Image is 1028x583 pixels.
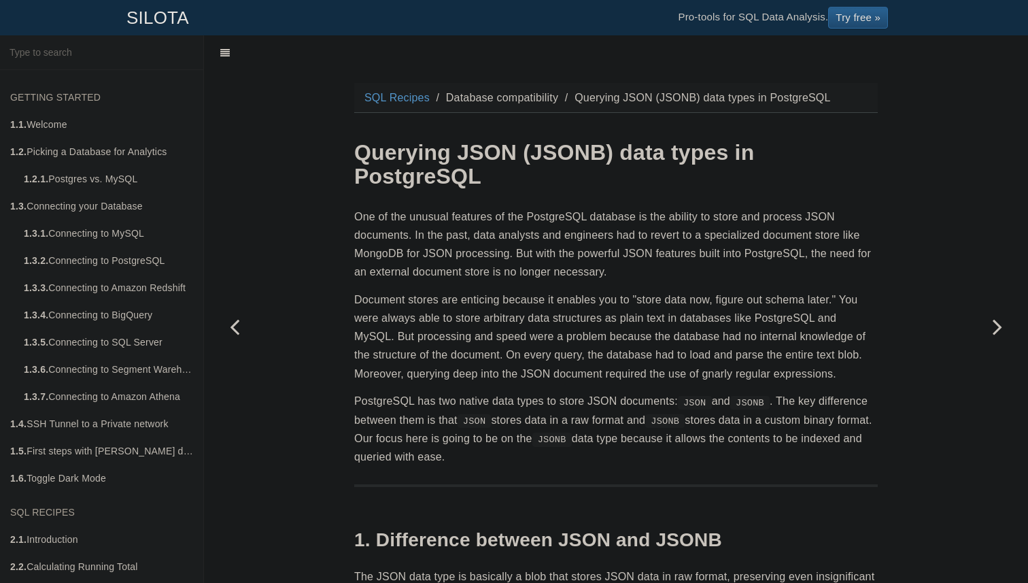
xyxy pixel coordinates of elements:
h1: Querying JSON (JSONB) data types in PostgreSQL [354,141,878,188]
b: 1.2. [10,146,27,157]
b: 1.3.2. [24,255,48,266]
code: JSONB [645,414,685,428]
a: 1.3.2.Connecting to PostgreSQL [14,247,203,274]
code: JSON [678,396,712,410]
p: PostgreSQL has two native data types to store JSON documents: and . The key difference between th... [354,392,878,466]
b: 2.1. [10,534,27,545]
a: 1.3.1.Connecting to MySQL [14,220,203,247]
b: 1.6. [10,473,27,484]
a: SILOTA [116,1,199,35]
b: 1.3.1. [24,228,48,239]
a: 1.3.6.Connecting to Segment Warehouse [14,356,203,383]
b: 1.3.3. [24,282,48,293]
b: 1.4. [10,418,27,429]
a: 1.3.5.Connecting to SQL Server [14,329,203,356]
code: JSON [458,414,492,428]
a: Next page: Gap analysis to find missing values in a sequence [967,69,1028,583]
li: Pro-tools for SQL Data Analysis. [664,1,902,35]
li: Database compatibility [433,88,559,107]
a: Try free » [828,7,888,29]
a: 1.3.4.Connecting to BigQuery [14,301,203,329]
b: 1.2.1. [24,173,48,184]
b: 1.3.6. [24,364,48,375]
p: One of the unusual features of the PostgreSQL database is the ability to store and process JSON d... [354,207,878,282]
code: JSONB [730,396,770,410]
p: Document stores are enticing because it enables you to "store data now, figure out schema later."... [354,290,878,383]
input: Type to search [4,39,199,65]
a: Previous page: Using SQL to analyze Bitcoin, Ethereum & Cryptocurrency Performance [204,69,265,583]
a: SQL Recipes [364,92,430,103]
li: Querying JSON (JSONB) data types in PostgreSQL [562,88,831,107]
b: 1.5. [10,446,27,456]
a: 1.3.3.Connecting to Amazon Redshift [14,274,203,301]
b: 1.3.4. [24,310,48,320]
b: 2.2. [10,561,27,572]
a: 1.3.7.Connecting to Amazon Athena [14,383,203,410]
b: 1.3.5. [24,337,48,348]
b: 1.3. [10,201,27,212]
b: 1.3.7. [24,391,48,402]
b: 1.1. [10,119,27,130]
h2: 1. Difference between JSON and JSONB [354,530,878,551]
code: JSONB [532,433,572,446]
a: 1.2.1.Postgres vs. MySQL [14,165,203,193]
